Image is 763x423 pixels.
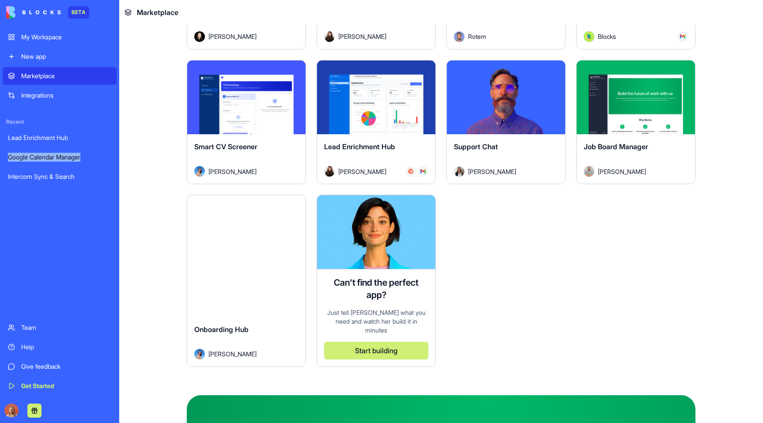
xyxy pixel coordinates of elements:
[3,118,117,125] span: Recent
[21,362,111,371] div: Give feedback
[317,60,436,185] a: Lead Enrichment HubAvatar[PERSON_NAME]
[454,141,558,166] div: Support Chat
[338,32,386,41] span: [PERSON_NAME]
[324,276,428,301] h4: Can't find the perfect app?
[137,7,178,18] span: Marketplace
[4,404,19,418] img: Marina_gj5dtt.jpg
[468,32,486,41] span: Rotem
[68,6,89,19] div: BETA
[338,167,386,176] span: [PERSON_NAME]
[3,87,117,104] a: Integrations
[324,141,428,166] div: Lead Enrichment Hub
[324,166,335,177] img: Avatar
[187,195,306,367] a: Onboarding HubAvatar[PERSON_NAME]
[584,142,648,151] span: Job Board Manager
[598,167,646,176] span: [PERSON_NAME]
[8,153,111,162] div: Google Calendar Manager
[194,324,298,349] div: Onboarding Hub
[21,343,111,351] div: Help
[194,31,205,42] img: Avatar
[3,129,117,147] a: Lead Enrichment Hub
[194,349,205,359] img: Avatar
[317,195,436,367] a: Ella AI assistantCan't find the perfect app?Just tell [PERSON_NAME] what you need and watch her b...
[3,319,117,336] a: Team
[324,308,428,335] div: Just tell [PERSON_NAME] what you need and watch her build it in minutes
[21,33,111,42] div: My Workspace
[3,28,117,46] a: My Workspace
[584,31,594,42] img: Avatar
[324,342,428,359] button: Start building
[3,148,117,166] a: Google Calendar Manager
[21,91,111,100] div: Integrations
[598,32,616,41] span: Blocks
[6,6,61,19] img: logo
[324,31,335,42] img: Avatar
[468,167,516,176] span: [PERSON_NAME]
[187,60,306,185] a: Smart CV ScreenerAvatar[PERSON_NAME]
[324,142,395,151] span: Lead Enrichment Hub
[584,141,688,166] div: Job Board Manager
[454,31,465,42] img: Avatar
[584,166,594,177] img: Avatar
[3,48,117,65] a: New app
[21,381,111,390] div: Get Started
[3,358,117,375] a: Give feedback
[454,166,465,177] img: Avatar
[446,60,566,185] a: Support ChatAvatar[PERSON_NAME]
[420,169,426,174] img: Gmail_trouth.svg
[6,6,89,19] a: BETA
[21,72,111,80] div: Marketplace
[680,34,685,39] img: Gmail_trouth.svg
[408,169,413,174] img: Hubspot_zz4hgj.svg
[454,142,498,151] span: Support Chat
[576,60,695,185] a: Job Board ManagerAvatar[PERSON_NAME]
[194,325,249,334] span: Onboarding Hub
[194,166,205,177] img: Avatar
[194,141,298,166] div: Smart CV Screener
[21,52,111,61] div: New app
[8,172,111,181] div: Intercom Sync & Search
[3,168,117,185] a: Intercom Sync & Search
[208,167,257,176] span: [PERSON_NAME]
[21,323,111,332] div: Team
[8,133,111,142] div: Lead Enrichment Hub
[208,349,257,359] span: [PERSON_NAME]
[3,67,117,85] a: Marketplace
[194,142,257,151] span: Smart CV Screener
[317,195,435,269] img: Ella AI assistant
[208,32,257,41] span: [PERSON_NAME]
[3,338,117,356] a: Help
[3,377,117,395] a: Get Started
